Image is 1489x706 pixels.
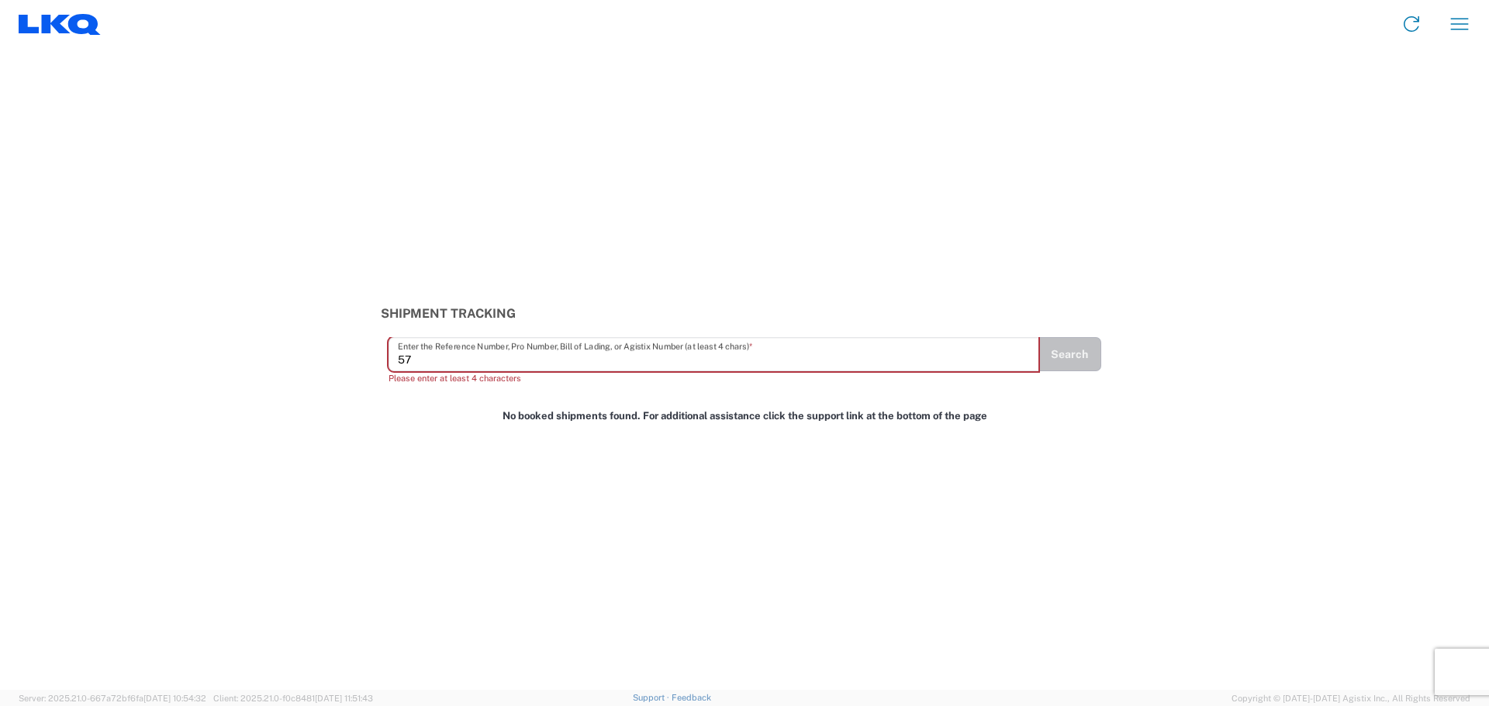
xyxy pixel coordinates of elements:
span: [DATE] 11:51:43 [315,694,373,703]
div: Please enter at least 4 characters [389,371,1038,385]
h3: Shipment Tracking [381,306,1109,321]
a: Feedback [672,693,711,702]
span: Server: 2025.21.0-667a72bf6fa [19,694,206,703]
span: Client: 2025.21.0-f0c8481 [213,694,373,703]
span: [DATE] 10:54:32 [143,694,206,703]
a: Support [633,693,672,702]
div: No booked shipments found. For additional assistance click the support link at the bottom of the ... [372,401,1117,432]
span: Copyright © [DATE]-[DATE] Agistix Inc., All Rights Reserved [1232,691,1470,705]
